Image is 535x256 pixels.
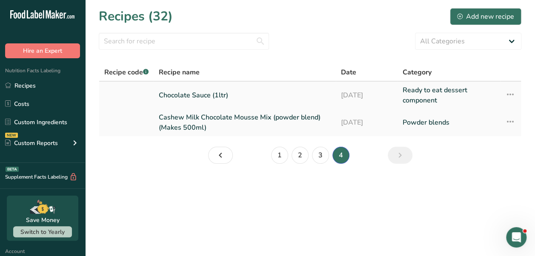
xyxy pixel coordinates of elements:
div: BETA [6,167,19,172]
div: Save Money [26,216,60,225]
a: [DATE] [341,112,392,133]
span: Recipe code [104,68,149,77]
span: Category [403,67,432,77]
iframe: Intercom live chat [506,227,526,247]
button: Add new recipe [450,8,521,25]
span: Date [341,67,356,77]
a: Page 1. [271,147,288,164]
a: Page 3. [312,147,329,164]
span: Recipe name [159,67,200,77]
a: Page 2. [292,147,309,164]
span: Switch to Yearly [20,228,65,236]
a: Page 5. [388,147,412,164]
div: NEW [5,133,18,138]
button: Switch to Yearly [13,226,72,237]
a: Cashew Milk Chocolate Mousse Mix (powder blend) (Makes 500ml) [159,112,331,133]
a: Ready to eat dessert component [403,85,495,105]
h1: Recipes (32) [99,7,173,26]
a: Chocolate Sauce (1ltr) [159,85,331,105]
input: Search for recipe [99,33,269,50]
div: Add new recipe [457,11,514,22]
button: Hire an Expert [5,43,80,58]
a: [DATE] [341,85,392,105]
a: Page 3. [208,147,233,164]
div: Custom Reports [5,139,58,148]
a: Powder blends [403,112,495,133]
